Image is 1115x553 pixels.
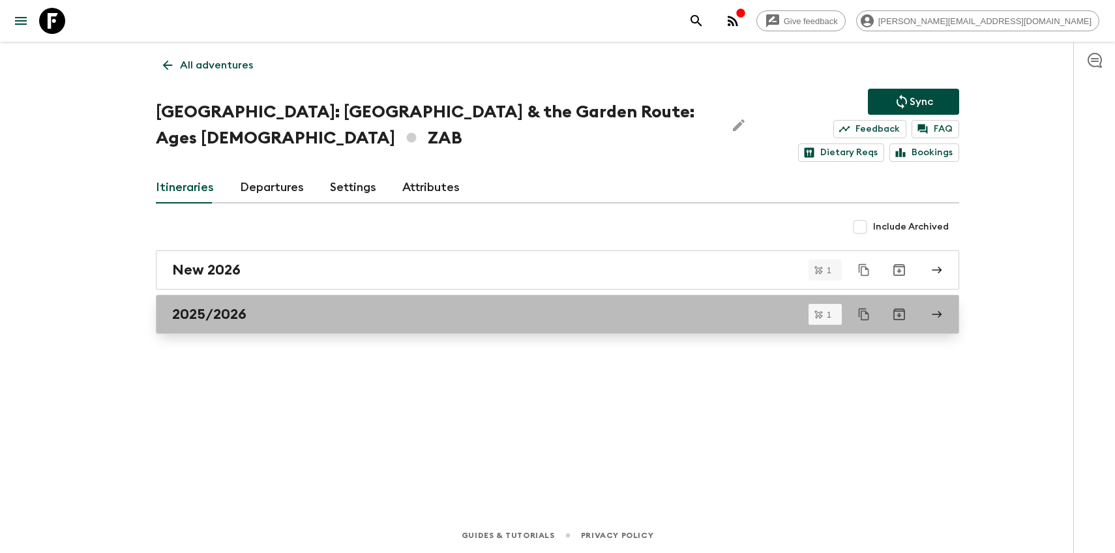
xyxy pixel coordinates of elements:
[172,306,246,323] h2: 2025/2026
[240,172,304,203] a: Departures
[8,8,34,34] button: menu
[819,310,839,319] span: 1
[871,16,1099,26] span: [PERSON_NAME][EMAIL_ADDRESS][DOMAIN_NAME]
[156,99,715,151] h1: [GEOGRAPHIC_DATA]: [GEOGRAPHIC_DATA] & the Garden Route: Ages [DEMOGRAPHIC_DATA] ZAB
[726,99,752,151] button: Edit Adventure Title
[581,528,653,543] a: Privacy Policy
[852,303,876,326] button: Duplicate
[873,220,949,233] span: Include Archived
[172,262,241,278] h2: New 2026
[402,172,460,203] a: Attributes
[819,266,839,275] span: 1
[910,94,933,110] p: Sync
[889,143,959,162] a: Bookings
[756,10,846,31] a: Give feedback
[886,257,912,283] button: Archive
[462,528,555,543] a: Guides & Tutorials
[777,16,845,26] span: Give feedback
[886,301,912,327] button: Archive
[852,258,876,282] button: Duplicate
[156,172,214,203] a: Itineraries
[798,143,884,162] a: Dietary Reqs
[156,295,959,334] a: 2025/2026
[156,52,260,78] a: All adventures
[683,8,709,34] button: search adventures
[868,89,959,115] button: Sync adventure departures to the booking engine
[156,250,959,290] a: New 2026
[330,172,376,203] a: Settings
[833,120,906,138] a: Feedback
[912,120,959,138] a: FAQ
[180,57,253,73] p: All adventures
[856,10,1099,31] div: [PERSON_NAME][EMAIL_ADDRESS][DOMAIN_NAME]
